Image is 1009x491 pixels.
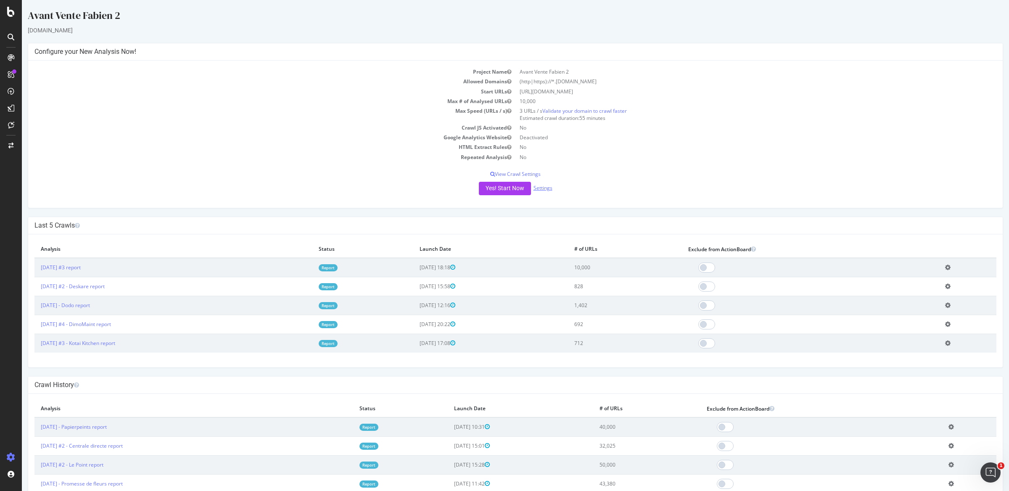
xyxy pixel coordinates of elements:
[19,423,85,430] a: [DATE] - Papierpeints report
[13,142,494,152] td: HTML Extract Rules
[19,321,89,328] a: [DATE] #4 - DimoMaint report
[571,455,679,474] td: 50,000
[6,8,981,26] div: Avant Vente Fabien 2
[297,321,316,328] a: Report
[520,107,605,114] a: Validate your domain to crawl faster
[398,340,433,347] span: [DATE] 17:08
[546,258,660,277] td: 10,000
[338,480,357,488] a: Report
[432,480,468,487] span: [DATE] 11:42
[13,133,494,142] td: Google Analytics Website
[980,462,1001,483] iframe: Intercom live chat
[6,26,981,35] div: [DOMAIN_NAME]
[13,170,975,178] p: View Crawl Settings
[432,442,468,449] span: [DATE] 15:01
[494,123,975,133] td: No
[13,123,494,133] td: Crawl JS Activated
[297,302,316,309] a: Report
[546,315,660,334] td: 692
[398,302,433,309] span: [DATE] 12:16
[19,264,59,271] a: [DATE] #3 report
[432,461,468,468] span: [DATE] 15:28
[557,114,584,122] span: 55 minutes
[571,417,679,437] td: 40,000
[398,321,433,328] span: [DATE] 20:22
[426,400,571,417] th: Launch Date
[331,400,426,417] th: Status
[546,277,660,296] td: 828
[546,296,660,315] td: 1,402
[338,443,357,450] a: Report
[660,241,917,258] th: Exclude from ActionBoard
[494,67,975,77] td: Avant Vente Fabien 2
[13,152,494,162] td: Repeated Analysis
[19,461,82,468] a: [DATE] #2 - Le Point report
[398,264,433,271] span: [DATE] 18:18
[546,334,660,353] td: 712
[512,184,531,191] a: Settings
[391,241,546,258] th: Launch Date
[338,424,357,431] a: Report
[13,67,494,77] td: Project Name
[494,77,975,86] td: (http|https)://*.[DOMAIN_NAME]
[13,241,291,258] th: Analysis
[13,381,975,389] h4: Crawl History
[19,480,101,487] a: [DATE] - Promesse de fleurs report
[998,462,1004,469] span: 1
[398,283,433,290] span: [DATE] 15:58
[338,462,357,469] a: Report
[13,221,975,230] h4: Last 5 Crawls
[494,133,975,142] td: Deactivated
[494,87,975,96] td: [URL][DOMAIN_NAME]
[297,340,316,347] a: Report
[13,87,494,96] td: Start URLs
[457,182,509,195] button: Yes! Start Now
[494,152,975,162] td: No
[546,241,660,258] th: # of URLs
[13,77,494,86] td: Allowed Domains
[432,423,468,430] span: [DATE] 10:31
[297,264,316,271] a: Report
[494,106,975,123] td: 3 URLs / s Estimated crawl duration:
[19,283,83,290] a: [DATE] #2 - Deskare report
[19,442,101,449] a: [DATE] #2 - Centrale directe report
[494,96,975,106] td: 10,000
[291,241,391,258] th: Status
[13,400,331,417] th: Analysis
[13,48,975,56] h4: Configure your New Analysis Now!
[297,283,316,290] a: Report
[19,340,93,347] a: [DATE] #3 - Kotai Kitchen report
[494,142,975,152] td: No
[13,106,494,123] td: Max Speed (URLs / s)
[571,400,679,417] th: # of URLs
[13,96,494,106] td: Max # of Analysed URLs
[571,436,679,455] td: 32,025
[679,400,920,417] th: Exclude from ActionBoard
[19,302,68,309] a: [DATE] - Dodo report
